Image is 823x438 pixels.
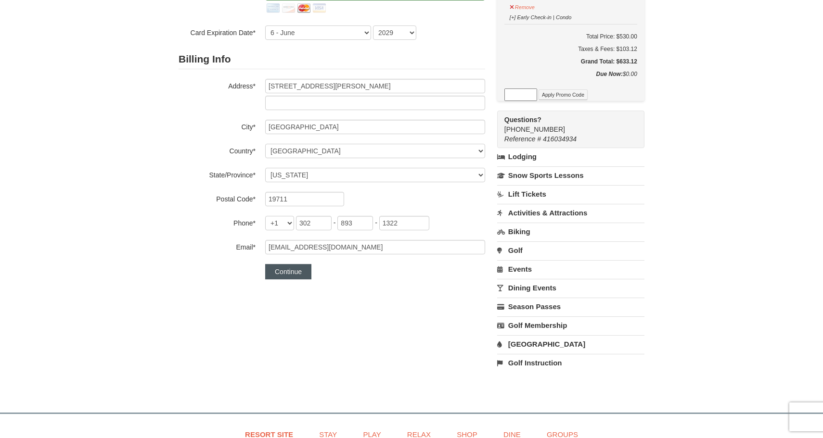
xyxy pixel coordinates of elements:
a: Biking [497,223,644,240]
a: Golf Membership [497,316,644,334]
img: visa.png [311,0,327,16]
input: xxx [337,216,373,230]
span: - [375,219,377,226]
button: Apply Promo Code [539,89,588,100]
a: [GEOGRAPHIC_DATA] [497,335,644,353]
input: xxxx [379,216,429,230]
input: Email [265,240,485,254]
img: mastercard.png [296,0,311,16]
label: Address* [179,79,256,91]
img: amex.png [265,0,281,16]
a: Lodging [497,148,644,165]
label: Phone* [179,216,256,228]
span: [PHONE_NUMBER] [504,115,627,133]
a: Season Passes [497,298,644,315]
label: State/Province* [179,168,256,180]
div: $0.00 [504,69,637,88]
input: Postal Code [265,192,344,206]
a: Dining Events [497,279,644,297]
h5: Grand Total: $633.12 [504,57,637,66]
div: Taxes & Fees: $103.12 [504,44,637,54]
a: Events [497,260,644,278]
h2: Billing Info [179,50,485,69]
span: - [334,219,336,226]
label: Country* [179,144,256,156]
span: 416034934 [543,135,577,143]
a: Golf Instruction [497,354,644,372]
strong: Questions? [504,116,541,124]
input: City [265,120,485,134]
strong: Due Now: [596,71,623,77]
span: Reference # [504,135,541,143]
button: [+] Early Check-in | Condo [509,10,572,22]
a: Snow Sports Lessons [497,166,644,184]
button: Continue [265,264,311,279]
label: Postal Code* [179,192,256,204]
label: Email* [179,240,256,252]
label: City* [179,120,256,132]
input: Billing Info [265,79,485,93]
input: xxx [296,216,332,230]
img: discover.png [281,0,296,16]
label: Card Expiration Date* [179,25,256,38]
a: Lift Tickets [497,185,644,203]
h6: Total Price: $530.00 [504,32,637,41]
a: Golf [497,241,644,259]
a: Activities & Attractions [497,204,644,222]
